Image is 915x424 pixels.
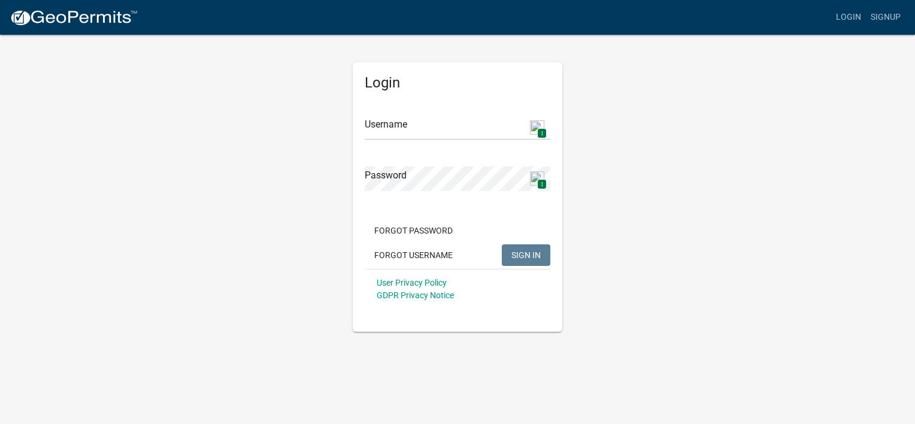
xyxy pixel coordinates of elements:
span: SIGN IN [511,250,541,259]
span: 1 [537,128,546,138]
a: Login [831,6,866,29]
button: SIGN IN [502,244,550,266]
button: Forgot Username [365,244,462,266]
img: npw-badge-icon.svg [530,171,544,186]
a: GDPR Privacy Notice [377,290,454,300]
h5: Login [365,74,550,92]
img: npw-badge-icon.svg [530,120,544,135]
a: Signup [866,6,905,29]
button: Forgot Password [365,220,462,241]
a: User Privacy Policy [377,278,447,287]
span: 1 [537,179,546,189]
